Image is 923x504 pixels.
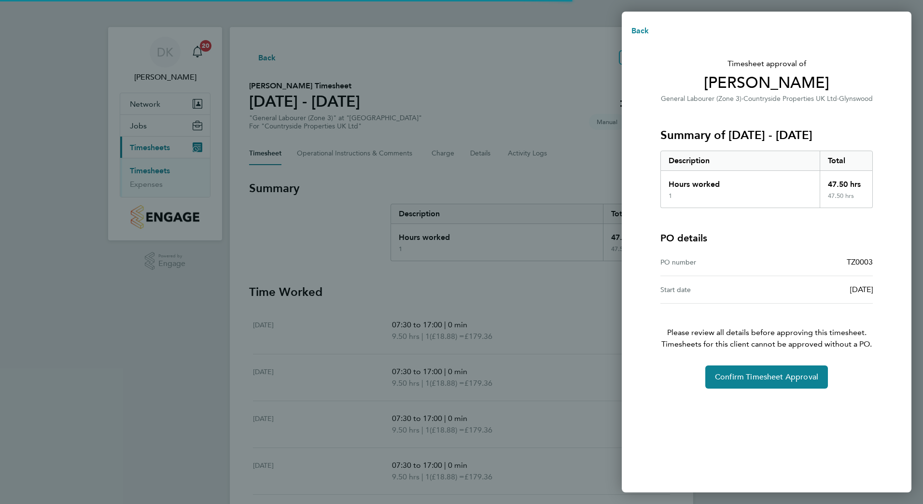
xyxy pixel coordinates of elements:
span: Countryside Properties UK Ltd [743,95,837,103]
div: 47.50 hrs [820,171,873,192]
div: Summary of 18 - 24 Aug 2025 [660,151,873,208]
span: · [741,95,743,103]
div: Total [820,151,873,170]
div: 47.50 hrs [820,192,873,208]
div: Start date [660,284,767,295]
span: Confirm Timesheet Approval [715,372,818,382]
div: 1 [669,192,672,200]
p: Please review all details before approving this timesheet. [649,304,884,350]
span: General Labourer (Zone 3) [661,95,741,103]
h4: PO details [660,231,707,245]
span: Back [631,26,649,35]
div: Hours worked [661,171,820,192]
div: Description [661,151,820,170]
span: Timesheets for this client cannot be approved without a PO. [649,338,884,350]
span: Timesheet approval of [660,58,873,70]
span: TZ0003 [847,257,873,266]
div: PO number [660,256,767,268]
span: Glynswood [839,95,873,103]
span: · [837,95,839,103]
h3: Summary of [DATE] - [DATE] [660,127,873,143]
span: [PERSON_NAME] [660,73,873,93]
div: [DATE] [767,284,873,295]
button: Confirm Timesheet Approval [705,365,828,389]
button: Back [622,21,659,41]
